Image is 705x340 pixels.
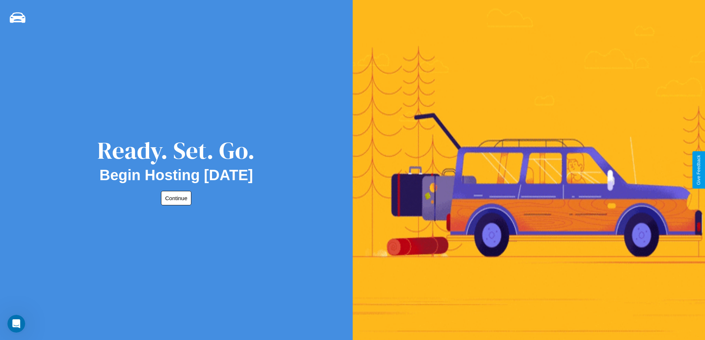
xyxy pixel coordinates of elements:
div: Give Feedback [696,155,701,185]
iframe: Intercom live chat [7,315,25,333]
h2: Begin Hosting [DATE] [100,167,253,184]
button: Continue [161,191,191,205]
div: Ready. Set. Go. [97,134,255,167]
